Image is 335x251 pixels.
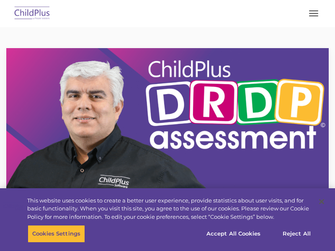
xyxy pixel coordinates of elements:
[27,197,312,221] div: This website uses cookies to create a better user experience, provide statistics about user visit...
[28,225,85,243] button: Cookies Settings
[13,4,52,23] img: ChildPlus by Procare Solutions
[271,225,323,243] button: Reject All
[312,192,331,211] button: Close
[202,225,265,243] button: Accept All Cookies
